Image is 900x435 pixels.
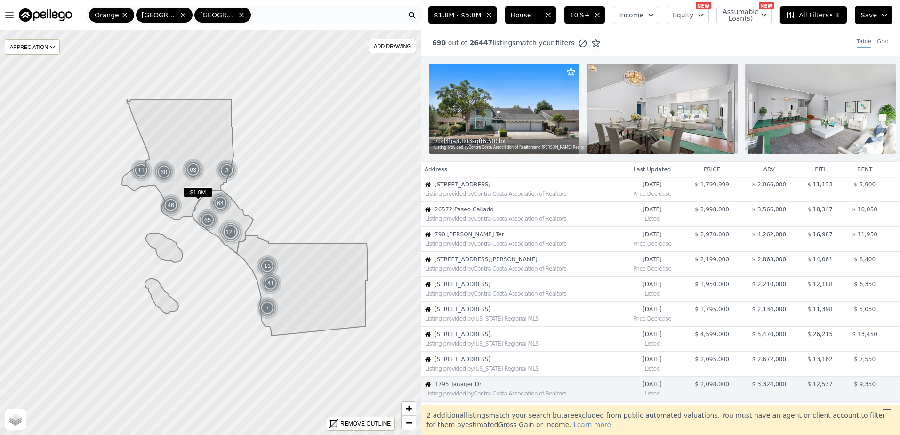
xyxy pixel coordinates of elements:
span: 1795 Tanager Dr [434,380,620,388]
time: 2025-09-23 00:55 [625,256,680,263]
div: 41 [259,272,282,295]
img: Property Photo 2 [587,64,738,154]
span: [GEOGRAPHIC_DATA] [200,10,236,20]
div: 60 [152,160,176,184]
span: $ 2,095,000 [695,356,729,362]
span: $ 1,799,999 [695,181,729,188]
span: $ 5,900 [854,181,876,188]
span: $ 2,066,000 [752,181,787,188]
a: Zoom in [402,402,416,416]
button: Equity [667,6,709,24]
span: $ 11,398 [807,306,832,313]
button: $1.8M - $5.0M [428,6,497,24]
span: $ 5,470,000 [752,331,787,338]
span: $ 3,566,000 [752,206,787,213]
span: $1.8M - $5.0M [434,10,481,20]
span: $ 2,672,000 [752,356,787,362]
img: House [425,257,431,262]
span: 6,500 [482,137,498,145]
div: Listing provided by [US_STATE] Regional MLS [425,365,620,372]
div: 11 [130,159,153,182]
span: 790 [PERSON_NAME] Ter [434,231,620,238]
span: 3,803 [456,137,472,145]
th: Last Updated [621,162,683,177]
th: arv [740,162,797,177]
span: $ 2,970,000 [695,231,729,238]
span: Orange [95,10,119,20]
span: $ 12,188 [807,281,832,288]
div: 7 [256,297,279,319]
img: House [425,381,431,387]
span: 10%+ [570,10,590,20]
img: House [425,232,431,237]
span: $ 2,199,000 [695,256,729,263]
span: [GEOGRAPHIC_DATA] [142,10,177,20]
a: Layers [5,409,26,430]
img: g1.png [130,159,153,182]
img: Property Photo 1 [429,64,579,154]
div: ADD DRAWING [369,39,416,53]
img: g2.png [152,160,177,184]
div: Grid [877,38,889,48]
img: House [425,182,431,187]
span: + [406,403,412,414]
a: Property Photo 17bd4ba3,803sqft6,500lotListing provided byContra Costa Association of Realtorsand... [421,56,900,162]
div: 3 [216,159,238,182]
time: 2025-09-22 18:42 [625,380,680,388]
div: Table [857,38,871,48]
div: Listed [625,288,680,298]
span: $ 11,133 [807,181,832,188]
th: piti [798,162,843,177]
span: $ 14,061 [807,256,832,263]
time: 2025-09-23 02:38 [625,231,680,238]
div: NEW [759,2,774,9]
div: Price Decrease [625,263,680,273]
th: rent [843,162,887,177]
span: $ 2,868,000 [752,256,787,263]
button: Assumable Loan(s) [716,6,772,24]
span: $ 9,350 [854,381,876,387]
span: $ 4,599,000 [695,331,729,338]
div: APPRECIATION [5,39,60,55]
time: 2025-09-22 20:08 [625,355,680,363]
span: [STREET_ADDRESS] [434,330,620,338]
img: House [425,282,431,287]
th: price [683,162,740,177]
span: $ 2,098,000 [695,381,729,387]
span: 26447 [467,39,493,47]
div: 46 [160,194,182,217]
div: Listing provided by Contra Costa Association of Realtors and [PERSON_NAME] Realty [434,145,584,151]
span: $ 8,400 [854,256,876,263]
span: [STREET_ADDRESS] [434,355,620,363]
img: Pellego [19,8,72,22]
div: Price Decrease [625,238,680,248]
div: Listing provided by Contra Costa Association of Realtors [425,190,620,198]
div: Listing provided by Contra Costa Association of Realtors [425,240,620,248]
div: 63 [181,158,205,182]
th: Address [421,162,621,177]
span: $ 3,324,000 [752,381,787,387]
div: Listed [625,338,680,347]
img: g1.png [259,272,282,295]
span: $ 1,795,000 [695,306,729,313]
span: $ 13,450 [852,331,877,338]
img: House [425,207,431,212]
span: $ 6,350 [854,281,876,288]
div: Listing provided by Contra Costa Association of Realtors [425,390,620,397]
span: All Filters • 8 [786,10,839,20]
span: Learn more [573,421,611,428]
img: g3.png [218,219,244,245]
div: 128 [218,219,243,245]
img: g1.png [256,297,279,319]
span: $ 2,134,000 [752,306,787,313]
span: $1.9M [184,187,212,197]
div: 64 [209,191,233,215]
img: House [425,306,431,312]
div: Listed [625,363,680,372]
button: All Filters• 8 [779,6,847,24]
span: [STREET_ADDRESS] [434,181,620,188]
div: 65 [196,208,220,232]
img: g2.png [209,191,233,215]
div: Listing provided by [US_STATE] Regional MLS [425,340,620,347]
span: $ 13,162 [807,356,832,362]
